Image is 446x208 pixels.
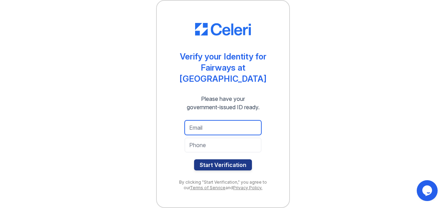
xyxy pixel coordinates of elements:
[233,185,262,190] a: Privacy Policy.
[174,95,272,111] div: Please have your government-issued ID ready.
[171,179,275,191] div: By clicking "Start Verification," you agree to our and
[171,51,275,85] div: Verify your Identity for Fairways at [GEOGRAPHIC_DATA]
[417,180,439,201] iframe: chat widget
[194,159,252,170] button: Start Verification
[185,138,261,152] input: Phone
[195,23,251,35] img: CE_Logo_Blue-a8612792a0a2168367f1c8372b55b34899dd931a85d93a1a3d3e32e68fde9ad4.png
[190,185,225,190] a: Terms of Service
[185,120,261,135] input: Email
